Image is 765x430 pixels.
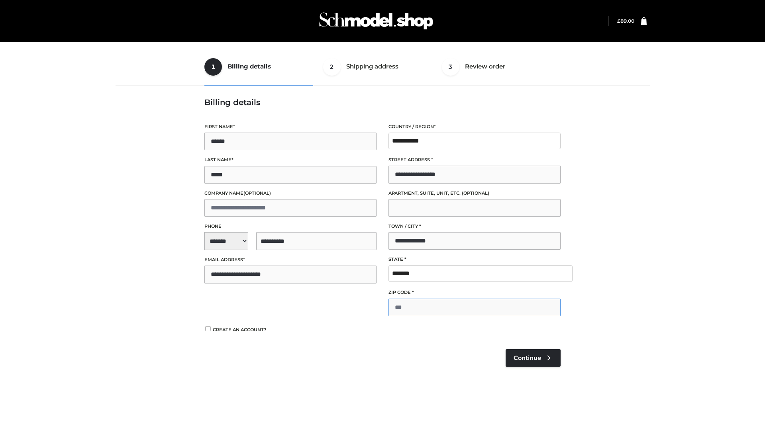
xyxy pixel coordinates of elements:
label: State [388,256,561,263]
span: Continue [514,354,541,362]
label: ZIP Code [388,289,561,296]
input: Create an account? [204,326,212,331]
label: Country / Region [388,123,561,131]
span: £ [617,18,620,24]
bdi: 89.00 [617,18,634,24]
span: Create an account? [213,327,267,332]
span: (optional) [243,190,271,196]
label: First name [204,123,377,131]
span: (optional) [462,190,489,196]
h3: Billing details [204,98,561,107]
label: Street address [388,156,561,164]
img: Schmodel Admin 964 [316,5,436,37]
label: Company name [204,190,377,197]
label: Phone [204,223,377,230]
label: Apartment, suite, unit, etc. [388,190,561,197]
a: £89.00 [617,18,634,24]
label: Last name [204,156,377,164]
a: Continue [506,349,561,367]
label: Town / City [388,223,561,230]
label: Email address [204,256,377,264]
